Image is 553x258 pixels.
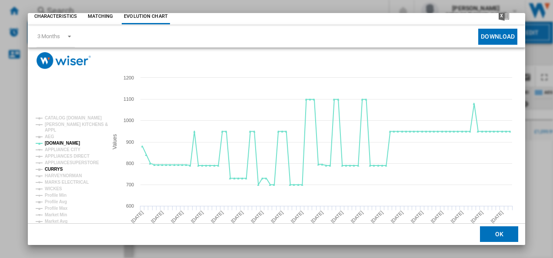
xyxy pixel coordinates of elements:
[45,116,102,120] tspan: CATALOG [DOMAIN_NAME]
[45,193,67,198] tspan: Profile Min
[485,9,523,24] button: Download in Excel
[32,9,80,24] button: Characteristics
[45,160,99,165] tspan: APPLIANCESUPERSTORE
[170,210,184,224] tspan: [DATE]
[250,210,264,224] tspan: [DATE]
[45,219,67,224] tspan: Market Avg
[410,210,424,224] tspan: [DATE]
[28,13,526,245] md-dialog: Product popup
[45,206,68,211] tspan: Profile Max
[450,210,464,224] tspan: [DATE]
[45,128,56,132] tspan: APPL
[45,167,63,172] tspan: CURRYS
[45,122,108,127] tspan: [PERSON_NAME] KITCHENS &
[499,10,509,21] img: excel-24x24.png
[390,210,404,224] tspan: [DATE]
[45,147,80,152] tspan: APPLIANCE CITY
[470,210,484,224] tspan: [DATE]
[45,154,90,159] tspan: APPLIANCES DIRECT
[430,210,444,224] tspan: [DATE]
[45,180,89,185] tspan: MARKS ELECTRICAL
[210,210,224,224] tspan: [DATE]
[480,227,518,242] button: OK
[45,141,80,146] tspan: [DOMAIN_NAME]
[45,212,67,217] tspan: Market Min
[478,29,517,45] button: Download
[112,134,118,149] tspan: Values
[45,173,82,178] tspan: HARVEYNORMAN
[350,210,364,224] tspan: [DATE]
[37,52,91,69] img: logo_wiser_300x94.png
[370,210,384,224] tspan: [DATE]
[37,33,60,40] div: 3 Months
[130,210,144,224] tspan: [DATE]
[123,75,134,80] tspan: 1200
[81,9,120,24] button: Matching
[270,210,284,224] tspan: [DATE]
[330,210,344,224] tspan: [DATE]
[45,199,67,204] tspan: Profile Avg
[230,210,244,224] tspan: [DATE]
[126,139,134,145] tspan: 900
[310,210,324,224] tspan: [DATE]
[123,96,134,102] tspan: 1100
[290,210,304,224] tspan: [DATE]
[123,118,134,123] tspan: 1000
[45,134,54,139] tspan: AEG
[190,210,204,224] tspan: [DATE]
[126,161,134,166] tspan: 800
[122,9,170,24] button: Evolution chart
[490,210,504,224] tspan: [DATE]
[126,182,134,187] tspan: 700
[45,186,62,191] tspan: WICKES
[126,203,134,208] tspan: 600
[150,210,164,224] tspan: [DATE]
